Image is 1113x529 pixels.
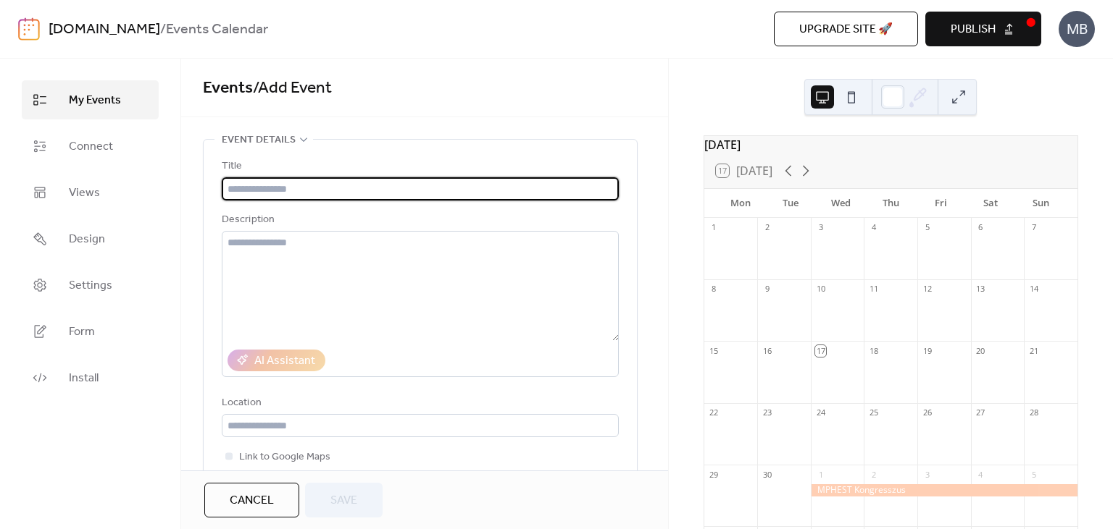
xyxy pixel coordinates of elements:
div: [DATE] [704,136,1077,153]
div: 2 [762,222,772,233]
b: Events Calendar [166,16,268,43]
a: Form [22,312,159,351]
span: Views [69,185,100,202]
span: Settings [69,277,112,295]
button: Cancel [204,483,299,517]
div: 26 [922,407,933,418]
span: / Add Event [253,72,332,104]
div: Title [222,158,616,175]
div: 27 [975,407,986,418]
div: 29 [709,469,720,480]
div: 21 [1028,345,1039,356]
a: Events [203,72,253,104]
button: Upgrade site 🚀 [774,12,918,46]
div: 9 [762,284,772,295]
span: Install [69,370,99,387]
a: [DOMAIN_NAME] [49,16,160,43]
img: logo [18,17,40,41]
div: 28 [1028,407,1039,418]
span: Form [69,323,95,341]
a: Install [22,358,159,397]
div: 10 [815,284,826,295]
span: Upgrade site 🚀 [799,21,893,38]
div: 30 [762,469,772,480]
div: 14 [1028,284,1039,295]
span: Cancel [230,492,274,509]
div: 1 [709,222,720,233]
a: Views [22,173,159,212]
button: Publish [925,12,1041,46]
div: 15 [709,345,720,356]
div: 3 [815,222,826,233]
a: Settings [22,266,159,305]
span: My Events [69,92,121,109]
span: Publish [951,21,996,38]
b: / [160,16,166,43]
div: MB [1059,11,1095,47]
span: Event details [222,132,296,149]
span: Connect [69,138,113,156]
div: Fri [916,189,966,218]
div: Wed [816,189,866,218]
div: 19 [922,345,933,356]
div: 24 [815,407,826,418]
div: 25 [868,407,879,418]
div: 6 [975,222,986,233]
div: 7 [1028,222,1039,233]
div: Location [222,394,616,412]
div: Tue [766,189,816,218]
div: 5 [1028,469,1039,480]
div: MPHEST Kongresszus [811,484,1077,496]
div: 16 [762,345,772,356]
div: 13 [975,284,986,295]
div: 18 [868,345,879,356]
div: 4 [868,222,879,233]
div: Description [222,211,616,229]
div: 23 [762,407,772,418]
div: 20 [975,345,986,356]
div: 12 [922,284,933,295]
div: 8 [709,284,720,295]
span: Design [69,231,105,248]
div: Sat [966,189,1016,218]
a: Connect [22,127,159,166]
div: 1 [815,469,826,480]
div: 22 [709,407,720,418]
a: My Events [22,80,159,119]
div: 5 [922,222,933,233]
div: 17 [815,345,826,356]
div: 11 [868,284,879,295]
a: Design [22,219,159,258]
div: 4 [975,469,986,480]
span: Link to Google Maps [239,449,330,466]
div: Sun [1016,189,1066,218]
div: Mon [716,189,766,218]
div: Thu [866,189,916,218]
div: 3 [922,469,933,480]
div: 2 [868,469,879,480]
